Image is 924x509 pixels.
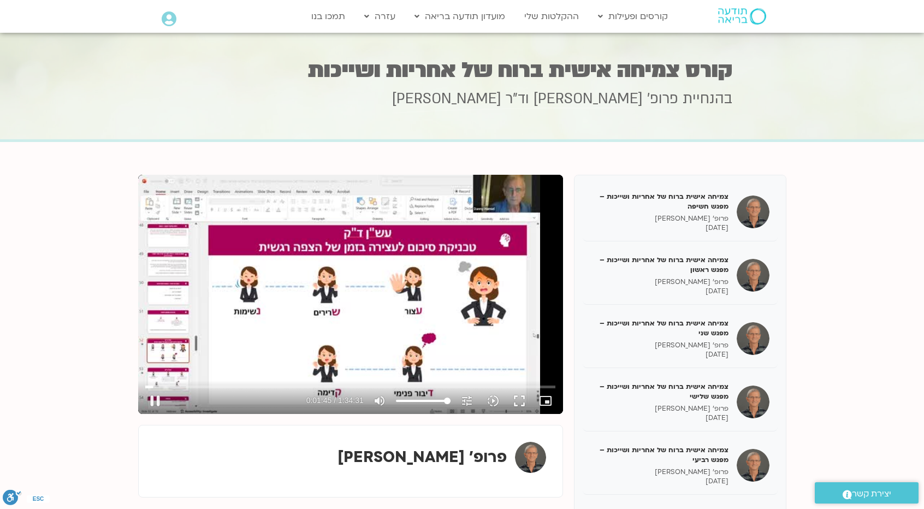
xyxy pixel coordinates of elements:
[591,477,728,486] p: [DATE]
[192,60,732,81] h1: קורס צמיחה אישית ברוח של אחריות ושייכות
[591,214,728,223] p: פרופ' [PERSON_NAME]
[591,341,728,350] p: פרופ' [PERSON_NAME]
[515,442,546,473] img: פרופ' דני חמיאל
[591,350,728,359] p: [DATE]
[852,487,891,501] span: יצירת קשר
[591,287,728,296] p: [DATE]
[591,277,728,287] p: פרופ' [PERSON_NAME]
[591,467,728,477] p: פרופ' [PERSON_NAME]
[591,192,728,211] h5: צמיחה אישית ברוח של אחריות ושייכות – מפגש חשיפה
[737,196,769,228] img: צמיחה אישית ברוח של אחריות ושייכות – מפגש חשיפה
[737,259,769,292] img: צמיחה אישית ברוח של אחריות ושייכות – מפגש ראשון
[519,6,584,27] a: ההקלטות שלי
[593,6,673,27] a: קורסים ופעילות
[815,482,919,504] a: יצירת קשר
[591,413,728,423] p: [DATE]
[409,6,511,27] a: מועדון תודעה בריאה
[591,382,728,401] h5: צמיחה אישית ברוח של אחריות ושייכות – מפגש שלישי
[591,318,728,338] h5: צמיחה אישית ברוח של אחריות ושייכות – מפגש שני
[591,445,728,465] h5: צמיחה אישית ברוח של אחריות ושייכות – מפגש רביעי
[306,6,351,27] a: תמכו בנו
[718,8,766,25] img: תודעה בריאה
[591,404,728,413] p: פרופ' [PERSON_NAME]
[737,322,769,355] img: צמיחה אישית ברוח של אחריות ושייכות – מפגש שני
[591,223,728,233] p: [DATE]
[337,447,507,467] strong: פרופ' [PERSON_NAME]
[591,255,728,275] h5: צמיחה אישית ברוח של אחריות ושייכות – מפגש ראשון
[737,449,769,482] img: צמיחה אישית ברוח של אחריות ושייכות – מפגש רביעי
[737,386,769,418] img: צמיחה אישית ברוח של אחריות ושייכות – מפגש שלישי
[359,6,401,27] a: עזרה
[683,89,732,109] span: בהנחיית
